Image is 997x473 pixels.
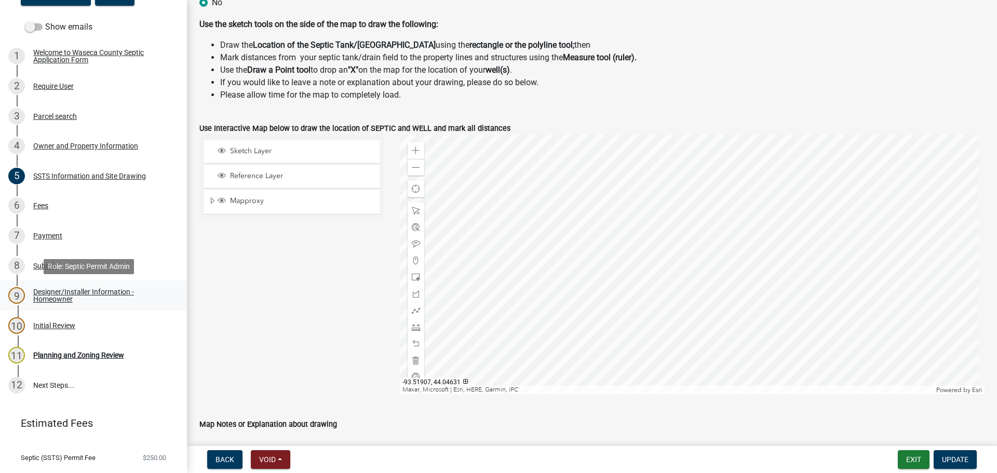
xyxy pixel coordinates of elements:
li: Reference Layer [204,165,380,188]
li: Draw the using the then [220,39,985,51]
strong: well(s) [486,65,510,75]
ul: Layer List [203,138,381,217]
div: Maxar, Microsoft | Esri, HERE, Garmin, iPC [400,386,934,394]
div: 11 [8,347,25,363]
span: Void [259,455,276,464]
li: If you would like to leave a note or explanation about your drawing, please do so below. [220,76,985,89]
div: Submit [33,262,56,269]
li: Use the to drop an on the map for the location of your . [220,64,985,76]
span: Reference Layer [227,171,376,181]
div: Parcel search [33,113,77,120]
div: Payment [33,232,62,239]
div: Zoom in [408,142,424,159]
div: Powered by [934,386,985,394]
a: Esri [972,386,982,394]
span: Expand [208,196,216,207]
div: 4 [8,138,25,154]
div: Planning and Zoning Review [33,352,124,359]
button: Void [251,450,290,469]
div: 5 [8,168,25,184]
span: Sketch Layer [227,146,376,156]
li: Mark distances from your septic tank/drain field to the property lines and structures using the [220,51,985,64]
div: 3 [8,108,25,125]
strong: Measure tool (ruler). [563,52,637,62]
a: Estimated Fees [8,413,170,434]
div: 6 [8,197,25,214]
strong: rectangle or the polyline tool; [469,40,574,50]
div: SSTS Information and Site Drawing [33,172,146,180]
div: Mapproxy [216,196,376,207]
span: $250.00 [143,454,166,461]
button: Exit [898,450,929,469]
strong: Draw a Point tool [247,65,311,75]
span: Septic (SSTS) Permit Fee [21,454,96,461]
div: 7 [8,227,25,244]
div: Initial Review [33,322,75,329]
div: 2 [8,78,25,94]
div: Designer/Installer Information - Homeowner [33,288,170,303]
button: Update [934,450,977,469]
div: 8 [8,258,25,274]
button: Back [207,450,242,469]
div: Owner and Property Information [33,142,138,150]
div: Zoom out [408,159,424,175]
span: Back [215,455,234,464]
div: 1 [8,48,25,64]
div: Require User [33,83,74,90]
strong: Location of the Septic Tank/[GEOGRAPHIC_DATA] [253,40,436,50]
div: 10 [8,317,25,334]
div: Reference Layer [216,171,376,182]
label: Map Notes or Explanation about drawing [199,421,337,428]
div: 12 [8,377,25,394]
label: Use Interactive Map below to draw the location of SEPTIC and WELL and mark all distances [199,125,510,132]
strong: Use the sketch tools on the side of the map to draw the following: [199,19,438,29]
div: Fees [33,202,48,209]
div: Welcome to Waseca County Septic Application Form [33,49,170,63]
span: Update [942,455,968,464]
strong: "X" [348,65,358,75]
li: Sketch Layer [204,140,380,164]
li: Please allow time for the map to completely load. [220,89,985,101]
label: Show emails [25,21,92,33]
div: Sketch Layer [216,146,376,157]
div: 9 [8,287,25,304]
li: Mapproxy [204,190,380,214]
div: Find my location [408,181,424,197]
span: Mapproxy [227,196,376,206]
div: Role: Septic Permit Admin [44,259,134,274]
